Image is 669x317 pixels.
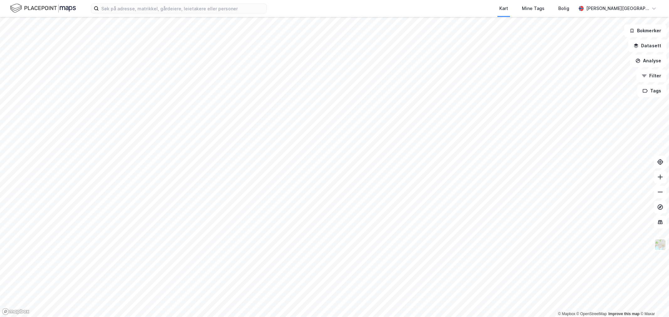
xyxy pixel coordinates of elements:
div: [PERSON_NAME][GEOGRAPHIC_DATA] [586,5,649,12]
a: OpenStreetMap [576,312,607,316]
div: Bolig [558,5,569,12]
input: Søk på adresse, matrikkel, gårdeiere, leietakere eller personer [99,4,266,13]
button: Tags [637,85,666,97]
a: Mapbox homepage [2,308,29,315]
button: Datasett [628,39,666,52]
div: Mine Tags [522,5,544,12]
img: Z [654,239,666,251]
img: logo.f888ab2527a4732fd821a326f86c7f29.svg [10,3,76,14]
iframe: Chat Widget [638,287,669,317]
button: Analyse [630,55,666,67]
div: Kart [499,5,508,12]
button: Filter [636,70,666,82]
button: Bokmerker [624,24,666,37]
a: Mapbox [558,312,575,316]
a: Improve this map [608,312,640,316]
